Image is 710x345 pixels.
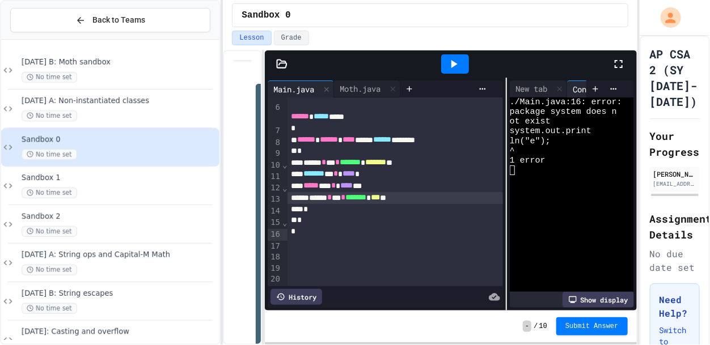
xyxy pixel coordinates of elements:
div: Main.java [268,83,320,95]
span: No time set [22,110,77,121]
span: Sandbox 0 [22,135,217,144]
div: 10 [268,160,282,171]
div: New tab [510,83,553,95]
div: 16 [268,229,282,241]
h2: Assignment Details [650,211,700,242]
span: No time set [22,72,77,83]
div: 20 [268,274,282,285]
span: Submit Answer [565,322,619,331]
span: No time set [22,303,77,314]
button: Lesson [232,31,271,45]
span: [DATE] A: Non-instantiated classes [22,96,217,106]
span: Sandbox 1 [22,173,217,183]
div: Moth.java [334,83,386,95]
span: [DATE] A: String ops and Capital-M Math [22,250,217,260]
div: Moth.java [334,80,400,97]
div: No due date set [650,247,700,274]
div: Console [567,83,610,95]
div: History [271,289,322,305]
div: My Account [649,5,684,31]
div: Show display [563,292,634,308]
div: 7 [268,125,282,137]
button: Back to Teams [10,8,210,32]
span: - [523,321,531,332]
span: Sandbox 0 [242,8,290,22]
span: Back to Teams [92,14,145,26]
div: 9 [268,148,282,160]
div: 11 [268,171,282,183]
div: [PERSON_NAME] [653,169,696,179]
h1: AP CSA 2 (SY [DATE]-[DATE]) [650,46,700,109]
div: 17 [268,241,282,252]
span: No time set [22,265,77,275]
span: Sandbox 2 [22,212,217,222]
div: Console [567,80,624,97]
span: [DATE]: Casting and overflow [22,327,217,337]
div: 12 [268,182,282,194]
span: / [534,322,538,331]
div: Main.java [268,80,334,97]
div: 15 [268,217,282,229]
button: Grade [274,31,309,45]
span: ln("e"); [510,137,551,146]
span: [DATE] B: Moth sandbox [22,58,217,67]
span: No time set [22,149,77,160]
h3: Need Help? [660,293,690,320]
div: 14 [268,206,282,218]
span: system.out.print [510,126,591,136]
span: Fold line [282,160,288,169]
div: 19 [268,263,282,274]
span: 10 [539,322,547,331]
div: 18 [268,252,282,263]
div: New tab [510,80,567,97]
span: package system does n [510,107,617,117]
span: 1 error [510,156,546,165]
div: [EMAIL_ADDRESS][DOMAIN_NAME] [653,180,696,188]
div: 8 [268,137,282,148]
button: Submit Answer [556,317,628,335]
span: [DATE] B: String escapes [22,289,217,299]
span: Fold line [282,184,288,193]
span: No time set [22,188,77,198]
span: ot exist [510,117,551,126]
h2: Your Progress [650,128,700,160]
span: Fold line [282,218,288,227]
div: 13 [268,194,282,206]
span: ./Main.java:16: error: [510,97,622,107]
div: 6 [268,102,282,125]
span: No time set [22,226,77,237]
